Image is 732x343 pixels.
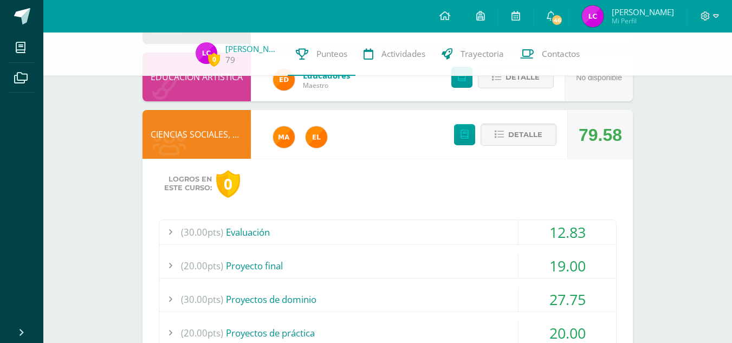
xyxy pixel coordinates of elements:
[316,48,347,60] span: Punteos
[159,254,616,278] div: Proyecto final
[506,67,540,87] span: Detalle
[542,48,580,60] span: Contactos
[181,287,223,312] span: (30.00pts)
[273,126,295,148] img: 266030d5bbfb4fab9f05b9da2ad38396.png
[478,66,554,88] button: Detalle
[519,220,616,244] div: 12.83
[225,54,235,66] a: 79
[508,125,542,145] span: Detalle
[551,14,563,26] span: 46
[512,33,588,76] a: Contactos
[519,287,616,312] div: 27.75
[355,33,433,76] a: Actividades
[164,175,212,192] span: Logros en este curso:
[216,170,240,198] div: 0
[225,43,280,54] a: [PERSON_NAME]
[142,110,251,159] div: CIENCIAS SOCIALES, FORMACIÓN CIUDADANA E INTERCULTURALIDAD
[461,48,504,60] span: Trayectoria
[303,81,350,90] span: Maestro
[306,126,327,148] img: 31c982a1c1d67d3c4d1e96adbf671f86.png
[208,53,220,66] span: 0
[576,73,622,82] span: No disponible
[142,53,251,101] div: EDUCACIÓN ARTÍSTICA
[433,33,512,76] a: Trayectoria
[159,220,616,244] div: Evaluación
[181,220,223,244] span: (30.00pts)
[612,16,674,25] span: Mi Perfil
[612,7,674,17] span: [PERSON_NAME]
[381,48,425,60] span: Actividades
[582,5,604,27] img: ac132aff875490498fecefbbb0ba32bd.png
[519,254,616,278] div: 19.00
[481,124,556,146] button: Detalle
[181,254,223,278] span: (20.00pts)
[288,33,355,76] a: Punteos
[273,69,295,90] img: ed927125212876238b0630303cb5fd71.png
[579,111,622,159] div: 79.58
[196,42,217,64] img: ac132aff875490498fecefbbb0ba32bd.png
[159,287,616,312] div: Proyectos de dominio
